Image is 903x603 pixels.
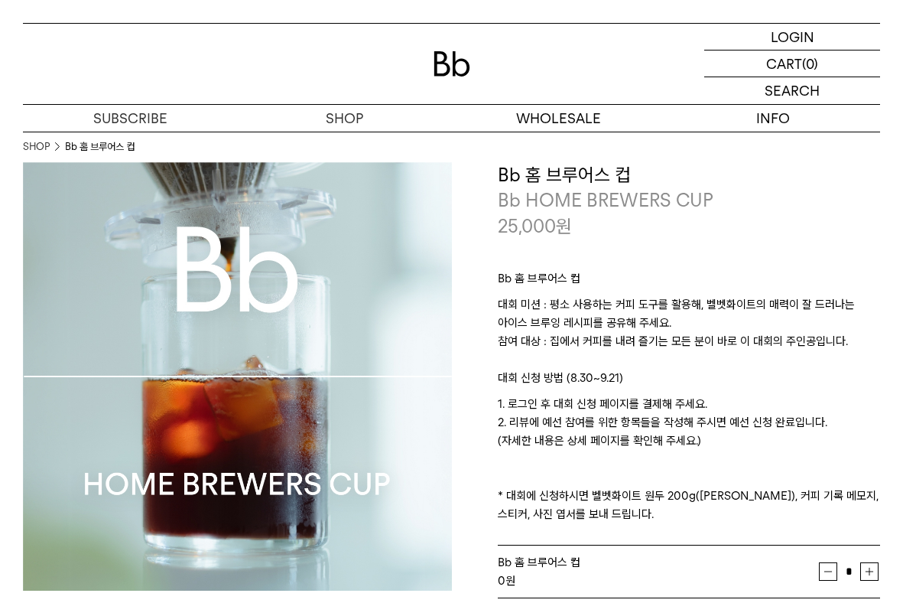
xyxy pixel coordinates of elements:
img: 로고 [434,51,470,77]
p: CART [766,51,802,77]
button: 증가 [860,562,879,581]
p: Bb HOME BREWERS CUP [498,187,881,213]
a: LOGIN [704,24,880,51]
a: CART (0) [704,51,880,77]
span: Bb 홈 브루어스 컵 [498,556,580,569]
button: 감소 [819,562,837,581]
li: Bb 홈 브루어스 컵 [65,139,135,155]
p: 25,000 [498,213,572,240]
p: SEARCH [765,77,820,104]
h3: Bb 홈 브루어스 컵 [498,162,881,188]
p: 대회 미션 : 평소 사용하는 커피 도구를 활용해, 벨벳화이트의 매력이 잘 드러나는 아이스 브루잉 레시피를 공유해 주세요. 참여 대상 : 집에서 커피를 내려 즐기는 모든 분이 ... [498,295,881,369]
span: 원 [556,215,572,237]
p: INFO [666,105,880,132]
a: SHOP [237,105,451,132]
p: Bb 홈 브루어스 컵 [498,269,881,295]
p: WHOLESALE [452,105,666,132]
p: (0) [802,51,818,77]
strong: 0 [498,574,505,588]
p: LOGIN [771,24,814,50]
img: Bb 홈 브루어스 컵 [23,162,452,592]
a: SUBSCRIBE [23,105,237,132]
p: 대회 신청 방법 (8.30~9.21) [498,369,881,395]
div: 원 [498,572,820,590]
p: 1. 로그인 후 대회 신청 페이지를 결제해 주세요. 2. 리뷰에 예선 참여를 위한 항목들을 작성해 주시면 예선 신청 완료입니다. (자세한 내용은 상세 페이지를 확인해 주세요.... [498,395,881,523]
a: SHOP [23,139,50,155]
